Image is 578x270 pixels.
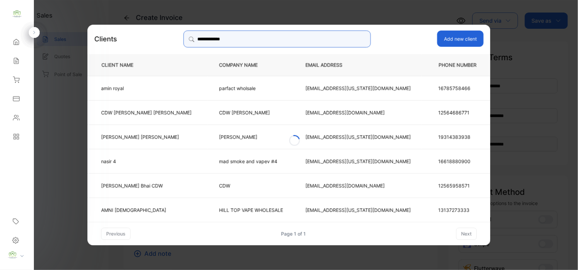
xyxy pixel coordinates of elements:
p: CDW [PERSON_NAME] [219,109,283,116]
p: AMNI [DEMOGRAPHIC_DATA] [101,206,192,213]
p: 12565958571 [438,182,477,189]
p: COMPANY NAME [219,62,283,69]
p: PHONE NUMBER [433,62,479,69]
button: Add new client [437,30,483,47]
p: mad smoke and vapev #4 [219,158,283,165]
p: HILL TOP VAPE WHOLESALE [219,206,283,213]
p: nasir 4 [101,158,192,165]
button: next [456,228,477,240]
p: [EMAIL_ADDRESS][US_STATE][DOMAIN_NAME] [306,133,411,140]
p: parfact wholsale [219,85,283,92]
p: EMAIL ADDRESS [306,62,411,69]
p: [EMAIL_ADDRESS][DOMAIN_NAME] [306,109,411,116]
p: [EMAIL_ADDRESS][DOMAIN_NAME] [306,182,411,189]
button: Open LiveChat chat widget [5,3,26,23]
p: CDW [PERSON_NAME] [PERSON_NAME] [101,109,192,116]
div: Page 1 of 1 [281,230,306,237]
p: [EMAIL_ADDRESS][US_STATE][DOMAIN_NAME] [306,158,411,165]
p: 16785758466 [438,85,477,92]
p: [PERSON_NAME] [219,133,283,140]
img: logo [12,9,22,19]
p: CDW [219,182,283,189]
button: previous [101,228,131,240]
p: [EMAIL_ADDRESS][US_STATE][DOMAIN_NAME] [306,206,411,213]
p: CLIENT NAME [99,62,197,69]
p: [EMAIL_ADDRESS][US_STATE][DOMAIN_NAME] [306,85,411,92]
img: profile [7,250,18,260]
p: 16618880900 [438,158,477,165]
p: 19314383938 [438,133,477,140]
p: [PERSON_NAME] [PERSON_NAME] [101,133,192,140]
p: amin royal [101,85,192,92]
p: 13137273333 [438,206,477,213]
p: 12564686771 [438,109,477,116]
p: Clients [95,34,117,44]
p: [PERSON_NAME] Bhai CDW [101,182,192,189]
